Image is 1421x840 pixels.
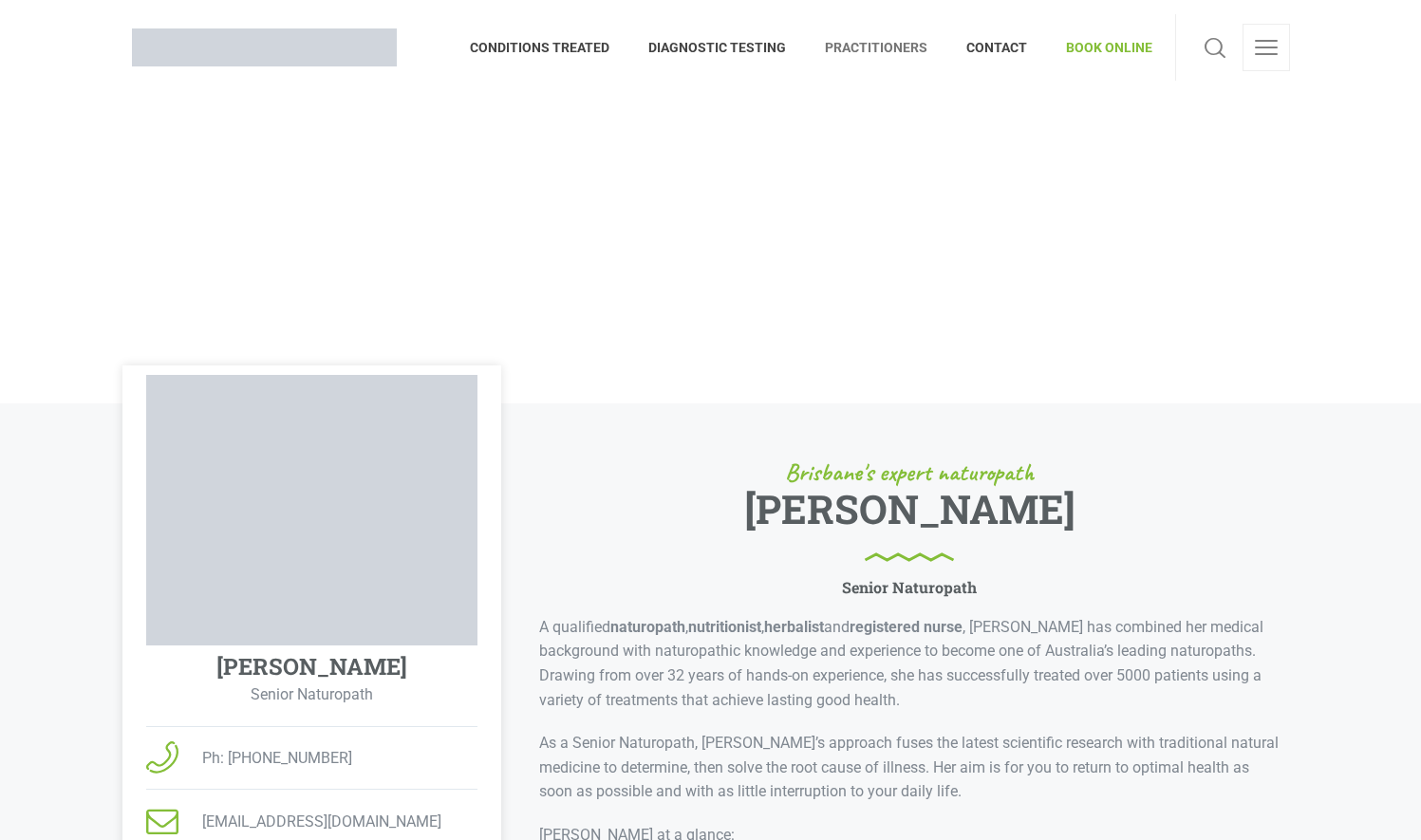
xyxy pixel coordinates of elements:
a: Brisbane Naturopath [132,14,397,81]
a: CONTACT [947,14,1047,81]
span: CONTACT [947,32,1047,63]
span: DIAGNOSTIC TESTING [629,32,806,63]
h4: [PERSON_NAME] [216,653,407,681]
span: BOOK ONLINE [1047,32,1152,63]
b: nutritionist [688,618,761,636]
span: Brisbane's expert naturopath [785,460,1034,485]
p: Senior Naturopath [146,687,478,702]
a: Search [1199,24,1231,71]
span: CONDITIONS TREATED [470,32,629,63]
p: As a Senior Naturopath, [PERSON_NAME]’s approach fuses the latest scientific research with tradit... [539,731,1280,804]
img: Elisabeth Singler Naturopath [146,375,478,645]
b: naturopath [610,618,685,636]
b: herbalist [764,618,824,636]
span: PRACTITIONERS [806,32,947,63]
span: [EMAIL_ADDRESS][DOMAIN_NAME] [178,810,441,834]
img: Brisbane Naturopath [132,28,397,66]
a: PRACTITIONERS [806,14,947,81]
h6: Senior Naturopath [842,578,977,596]
a: BOOK ONLINE [1047,14,1152,81]
span: Ph: [PHONE_NUMBER] [178,746,352,771]
p: A qualified , , and , [PERSON_NAME] has combined her medical background with naturopathic knowled... [539,615,1280,712]
a: DIAGNOSTIC TESTING [629,14,806,81]
b: registered nurse [850,618,963,636]
a: CONDITIONS TREATED [470,14,629,81]
h1: [PERSON_NAME] [744,493,1075,563]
